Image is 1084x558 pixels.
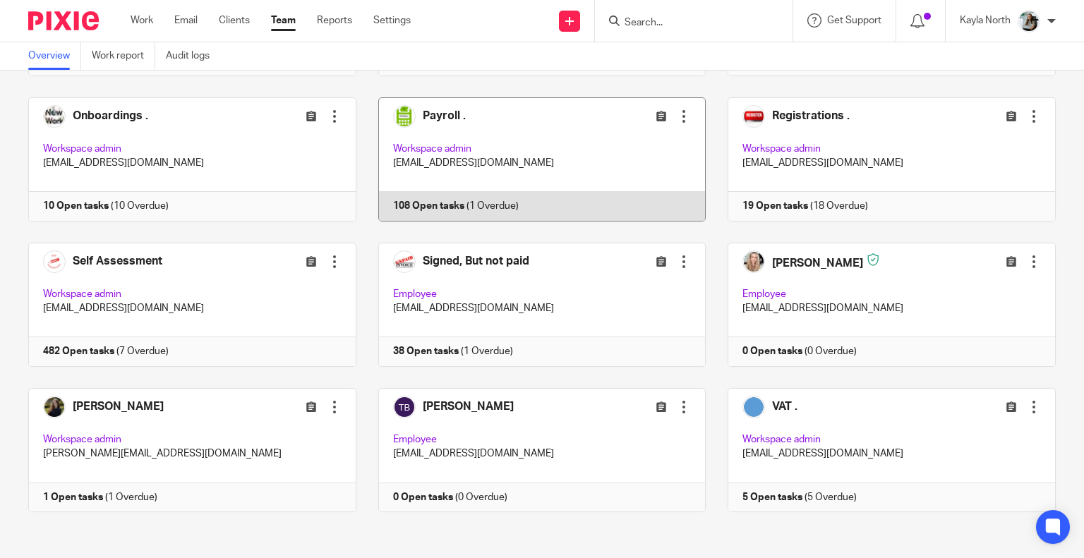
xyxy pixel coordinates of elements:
[219,13,250,28] a: Clients
[28,11,99,30] img: Pixie
[960,13,1011,28] p: Kayla North
[827,16,881,25] span: Get Support
[92,42,155,70] a: Work report
[1018,10,1040,32] img: Profile%20Photo.png
[623,17,750,30] input: Search
[317,13,352,28] a: Reports
[28,42,81,70] a: Overview
[131,13,153,28] a: Work
[373,13,411,28] a: Settings
[271,13,296,28] a: Team
[166,42,220,70] a: Audit logs
[174,13,198,28] a: Email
